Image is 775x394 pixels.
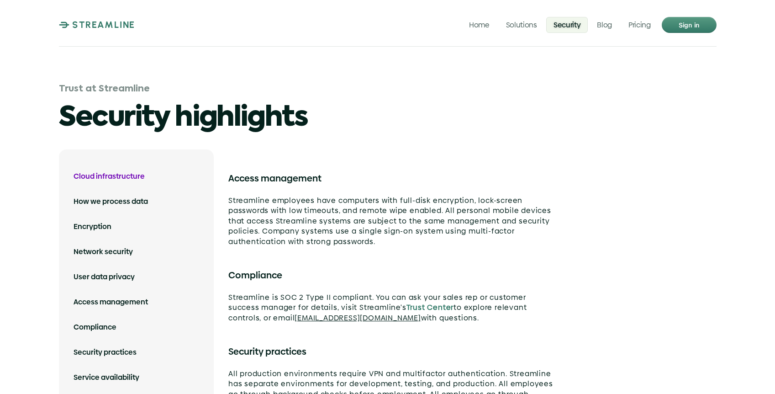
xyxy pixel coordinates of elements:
[74,347,199,357] p: Security practices
[228,345,306,358] strong: Security practices
[74,315,199,340] a: Compliance
[597,20,612,29] p: Blog
[228,269,282,282] strong: Compliance
[74,373,199,383] p: Service availability
[506,20,537,29] p: Solutions
[228,293,557,323] p: Streamline is SOC 2 Type II compliant. You can ask your sales rep or customer success manager for...
[228,196,557,247] p: Streamline employees have computers with full-disk encryption, lock-screen passwords with low tim...
[74,265,199,290] a: User data privacy
[74,197,199,207] p: How we process data
[295,313,421,323] a: [EMAIL_ADDRESS][DOMAIN_NAME]
[74,164,199,189] a: Cloud infrastructure
[546,16,588,32] a: Security
[74,214,199,240] a: Encryption
[554,20,580,29] p: Security
[621,16,658,32] a: Pricing
[59,84,150,95] p: Trust at Streamline
[59,102,717,135] h1: Security highlights
[74,240,199,265] a: Network security
[74,340,199,365] a: Security practices
[228,172,322,185] strong: Access management
[678,19,699,31] p: Sign in
[662,17,717,33] a: Sign in
[628,20,651,29] p: Pricing
[74,290,199,315] a: Access management
[74,297,199,307] p: Access management
[228,129,557,150] p: Streamline personnel only accesses user data in certain situations, such as upon customer request...
[74,171,199,181] p: Cloud infrastructure
[469,20,490,29] p: Home
[74,365,199,390] a: Service availability
[74,189,199,214] a: How we process data
[462,16,497,32] a: Home
[74,272,199,282] p: User data privacy
[74,247,199,257] p: Network security
[59,19,135,30] a: STREAMLINE
[406,302,453,313] a: Trust Center
[74,222,199,232] p: Encryption
[72,19,135,30] p: STREAMLINE
[590,16,619,32] a: Blog
[74,322,199,332] p: Compliance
